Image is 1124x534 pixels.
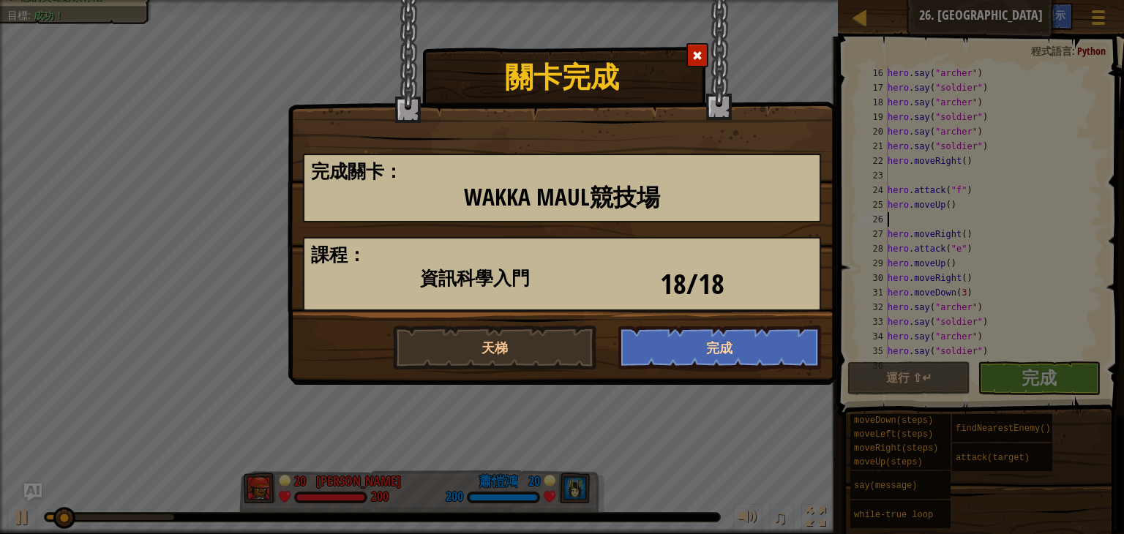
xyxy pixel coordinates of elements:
[660,264,724,303] span: 18/18
[311,245,813,265] h3: 課程：
[311,185,813,211] h2: Wakka Maul競技場
[618,326,822,369] button: 完成
[311,162,813,181] h3: 完成關卡：
[393,326,596,369] button: 天梯
[288,54,836,92] h1: 關卡完成
[311,268,638,288] h3: 資訊科學入門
